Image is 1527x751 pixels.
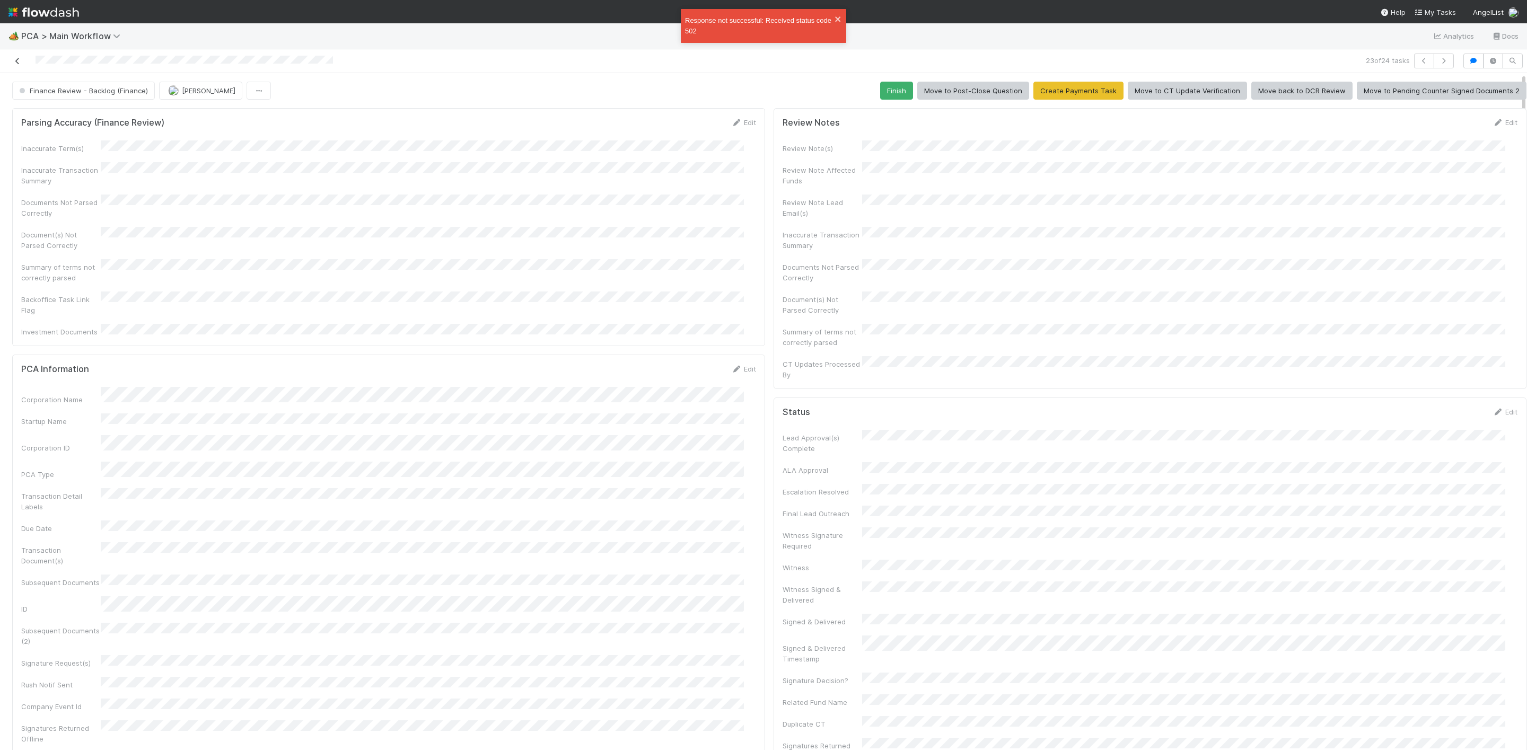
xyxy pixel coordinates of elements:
[21,545,101,566] div: Transaction Document(s)
[1128,82,1247,100] button: Move to CT Update Verification
[783,616,862,627] div: Signed & Delivered
[21,31,126,41] span: PCA > Main Workflow
[17,86,148,95] span: Finance Review - Backlog (Finance)
[21,491,101,512] div: Transaction Detail Labels
[21,394,101,405] div: Corporation Name
[783,294,862,315] div: Document(s) Not Parsed Correctly
[168,85,179,96] img: avatar_d7f67417-030a-43ce-a3ce-a315a3ccfd08.png
[1251,82,1353,100] button: Move back to DCR Review
[783,143,862,154] div: Review Note(s)
[783,118,840,128] h5: Review Notes
[783,359,862,380] div: CT Updates Processed By
[21,679,101,690] div: Rush Notif Sent
[783,465,862,475] div: ALA Approval
[731,118,756,127] a: Edit
[917,82,1029,100] button: Move to Post-Close Question
[1357,82,1526,100] button: Move to Pending Counter Signed Documents 2
[1380,7,1406,17] div: Help
[783,432,862,454] div: Lead Approval(s) Complete
[1491,30,1519,42] a: Docs
[1414,7,1456,17] a: My Tasks
[21,701,101,712] div: Company Event Id
[21,577,101,588] div: Subsequent Documents
[21,197,101,218] div: Documents Not Parsed Correctly
[21,658,101,668] div: Signature Request(s)
[21,118,164,128] h5: Parsing Accuracy (Finance Review)
[783,407,810,418] h5: Status
[783,719,862,729] div: Duplicate CT
[1493,118,1517,127] a: Edit
[21,326,101,337] div: Investment Documents
[783,643,862,664] div: Signed & Delivered Timestamp
[1508,7,1519,18] img: avatar_d7f67417-030a-43ce-a3ce-a315a3ccfd08.png
[783,197,862,218] div: Review Note Lead Email(s)
[783,584,862,605] div: Witness Signed & Delivered
[21,294,101,315] div: Backoffice Task Link Flag
[21,723,101,744] div: Signatures Returned Offline
[159,82,242,100] button: [PERSON_NAME]
[783,675,862,686] div: Signature Decision?
[783,326,862,348] div: Summary of terms not correctly parsed
[21,262,101,283] div: Summary of terms not correctly parsed
[783,165,862,186] div: Review Note Affected Funds
[783,262,862,283] div: Documents Not Parsed Correctly
[783,229,862,251] div: Inaccurate Transaction Summary
[21,165,101,186] div: Inaccurate Transaction Summary
[880,82,913,100] button: Finish
[21,143,101,154] div: Inaccurate Term(s)
[8,3,79,21] img: logo-inverted-e16ddd16eac7371096b0.svg
[21,364,89,375] h5: PCA Information
[21,229,101,251] div: Document(s) Not Parsed Correctly
[8,31,19,40] span: 🏕️
[21,443,101,453] div: Corporation ID
[21,604,101,614] div: ID
[21,469,101,480] div: PCA Type
[835,13,842,24] button: close
[182,86,235,95] span: [PERSON_NAME]
[1433,30,1475,42] a: Analytics
[21,625,101,647] div: Subsequent Documents (2)
[12,82,155,100] button: Finance Review - Backlog (Finance)
[1414,8,1456,16] span: My Tasks
[783,697,862,708] div: Related Fund Name
[1366,55,1410,66] span: 23 of 24 tasks
[685,15,835,37] div: Response not successful: Received status code 502
[1493,408,1517,416] a: Edit
[783,530,862,551] div: Witness Signature Required
[783,487,862,497] div: Escalation Resolved
[731,365,756,373] a: Edit
[783,562,862,573] div: Witness
[21,416,101,427] div: Startup Name
[21,523,101,534] div: Due Date
[783,508,862,519] div: Final Lead Outreach
[1473,8,1504,16] span: AngelList
[1033,82,1124,100] button: Create Payments Task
